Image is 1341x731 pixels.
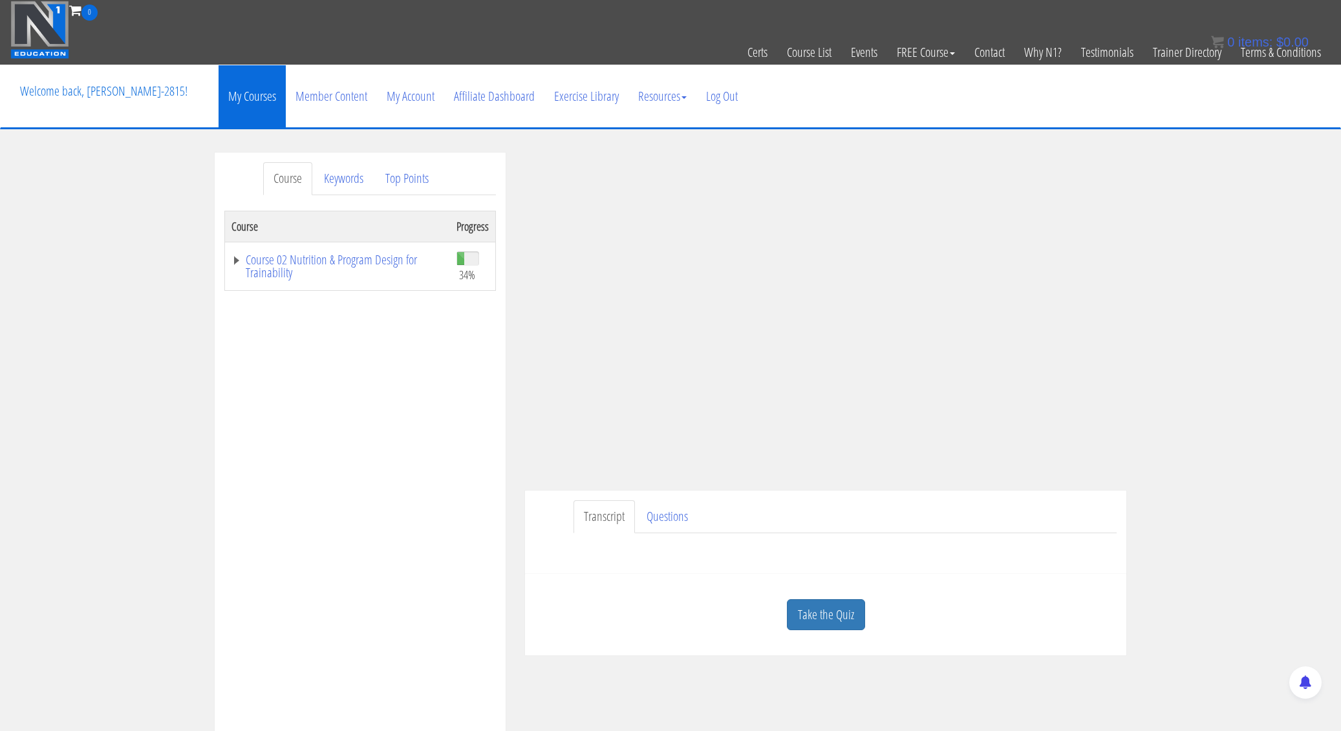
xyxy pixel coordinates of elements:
a: Affiliate Dashboard [444,65,544,127]
a: Course 02 Nutrition & Program Design for Trainability [231,253,444,279]
a: Top Points [375,162,439,195]
bdi: 0.00 [1276,35,1309,49]
a: 0 [69,1,98,19]
a: Terms & Conditions [1231,21,1331,84]
span: 34% [459,268,475,282]
img: n1-education [10,1,69,59]
a: Resources [628,65,696,127]
a: Take the Quiz [787,599,865,631]
p: Welcome back, [PERSON_NAME]-2815! [10,65,197,117]
a: Member Content [286,65,377,127]
a: Course [263,162,312,195]
th: Course [225,211,451,242]
a: Events [841,21,887,84]
a: Trainer Directory [1143,21,1231,84]
span: 0 [81,5,98,21]
span: items: [1238,35,1272,49]
a: 0 items: $0.00 [1211,35,1309,49]
a: Exercise Library [544,65,628,127]
a: Contact [965,21,1014,84]
a: Transcript [574,500,635,533]
a: Certs [738,21,777,84]
a: FREE Course [887,21,965,84]
a: Keywords [314,162,374,195]
a: My Account [377,65,444,127]
th: Progress [450,211,496,242]
img: icon11.png [1211,36,1224,48]
span: $ [1276,35,1283,49]
a: Course List [777,21,841,84]
a: Log Out [696,65,747,127]
a: Questions [636,500,698,533]
span: 0 [1227,35,1234,49]
a: Why N1? [1014,21,1071,84]
a: My Courses [219,65,286,127]
a: Testimonials [1071,21,1143,84]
